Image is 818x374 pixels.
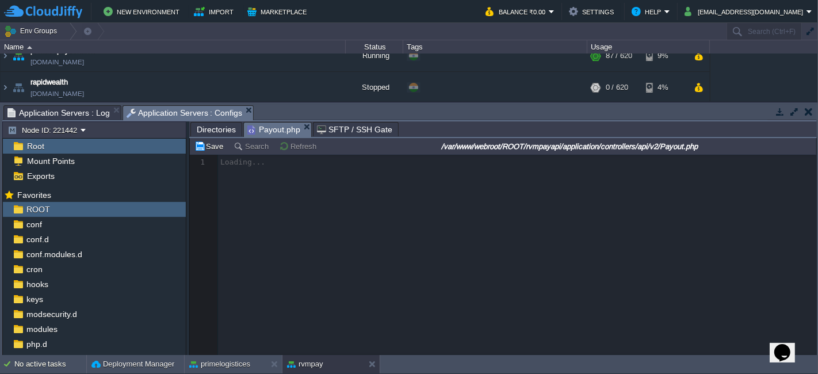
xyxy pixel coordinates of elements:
a: php.d [24,339,49,349]
a: Root [25,141,46,151]
span: Directories [197,123,236,136]
div: Stopped [346,72,403,103]
button: Help [632,5,664,18]
a: modsecurity.d [24,309,79,319]
span: SFTP / SSH Gate [317,123,392,136]
img: AMDAwAAAACH5BAEAAAAALAAAAAABAAEAAAICRAEAOw== [1,40,10,71]
button: rvmpay [287,358,323,370]
button: Balance ₹0.00 [486,5,549,18]
div: No active tasks [14,355,86,373]
img: AMDAwAAAACH5BAEAAAAALAAAAAABAAEAAAICRAEAOw== [27,46,32,49]
a: modules [24,324,59,334]
a: keys [24,294,45,304]
a: ROOT [24,204,52,215]
div: 0 / 620 [606,72,628,103]
iframe: chat widget [770,328,806,362]
button: Env Groups [4,23,61,39]
li: /var/www/webroot/ROOT/rvmpayapi/application/controllers/api/v2/Payout.php [243,122,312,136]
button: New Environment [104,5,183,18]
button: Search [234,141,272,151]
div: Usage [588,40,709,54]
a: Exports [25,171,56,181]
button: primelogistices [189,358,250,370]
a: Mount Points [25,156,77,166]
span: Application Servers : Configs [127,106,243,120]
a: [DOMAIN_NAME] [30,88,84,100]
div: Running [346,40,403,71]
a: cron [24,264,44,274]
img: CloudJiffy [4,5,82,19]
div: 9% [646,40,683,71]
div: Status [346,40,403,54]
div: Name [1,40,345,54]
a: conf.modules.d [24,249,84,259]
div: 87 / 620 [606,40,632,71]
button: Settings [569,5,617,18]
span: Payout.php [247,123,300,137]
a: vcs [24,354,40,364]
button: Refresh [279,141,320,151]
a: [DOMAIN_NAME] [30,56,84,68]
button: Marketplace [247,5,310,18]
a: hooks [24,279,50,289]
div: Tags [404,40,587,54]
a: rapidwealth [30,77,68,88]
img: AMDAwAAAACH5BAEAAAAALAAAAAABAAEAAAICRAEAOw== [10,40,26,71]
button: [EMAIL_ADDRESS][DOMAIN_NAME] [685,5,806,18]
button: Save [194,141,227,151]
button: Deployment Manager [91,358,174,370]
img: AMDAwAAAACH5BAEAAAAALAAAAAABAAEAAAICRAEAOw== [10,72,26,103]
a: conf.d [24,234,51,245]
img: AMDAwAAAACH5BAEAAAAALAAAAAABAAEAAAICRAEAOw== [1,72,10,103]
button: Node ID: 221442 [7,125,81,135]
button: Import [194,5,237,18]
a: conf [24,219,44,230]
span: Application Servers : Log [7,106,110,120]
div: 4% [646,72,683,103]
a: Favorites [15,190,53,200]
